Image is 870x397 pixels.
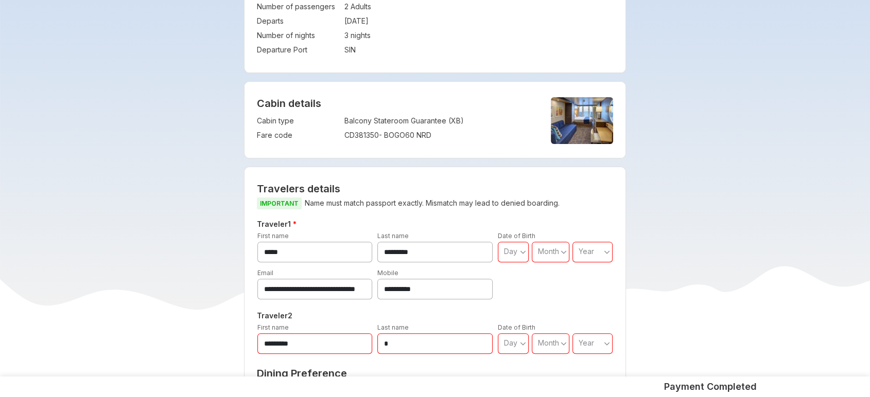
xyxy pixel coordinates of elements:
[538,338,559,347] span: Month
[257,97,614,110] h4: Cabin details
[579,338,594,347] span: Year
[538,247,559,256] span: Month
[377,323,409,331] label: Last name
[339,114,344,128] td: :
[604,247,610,257] svg: angle down
[257,114,339,128] td: Cabin type
[561,338,567,349] svg: angle down
[257,269,273,277] label: Email
[498,232,535,240] label: Date of Birth
[257,43,339,57] td: Departure Port
[339,14,344,28] td: :
[504,247,517,256] span: Day
[344,14,614,28] td: [DATE]
[344,43,614,57] td: SIN
[339,43,344,57] td: :
[664,381,757,393] h5: Payment Completed
[344,114,534,128] td: Balcony Stateroom Guarantee (XB)
[255,310,616,322] h5: Traveler 2
[257,367,614,380] h2: Dining Preference
[339,128,344,142] td: :
[377,232,409,240] label: Last name
[344,28,614,43] td: 3 nights
[257,14,339,28] td: Departs
[257,28,339,43] td: Number of nights
[604,338,610,349] svg: angle down
[255,218,616,230] h5: Traveler 1
[257,323,289,331] label: First name
[504,338,517,347] span: Day
[579,247,594,256] span: Year
[339,28,344,43] td: :
[520,338,526,349] svg: angle down
[498,323,535,331] label: Date of Birth
[377,269,398,277] label: Mobile
[344,130,534,140] div: CD381350 - BOGO60 NRD
[257,197,614,210] p: Name must match passport exactly. Mismatch may lead to denied boarding.
[561,247,567,257] svg: angle down
[257,232,289,240] label: First name
[257,128,339,142] td: Fare code
[520,247,526,257] svg: angle down
[257,183,614,195] h2: Travelers details
[257,197,302,209] span: IMPORTANT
